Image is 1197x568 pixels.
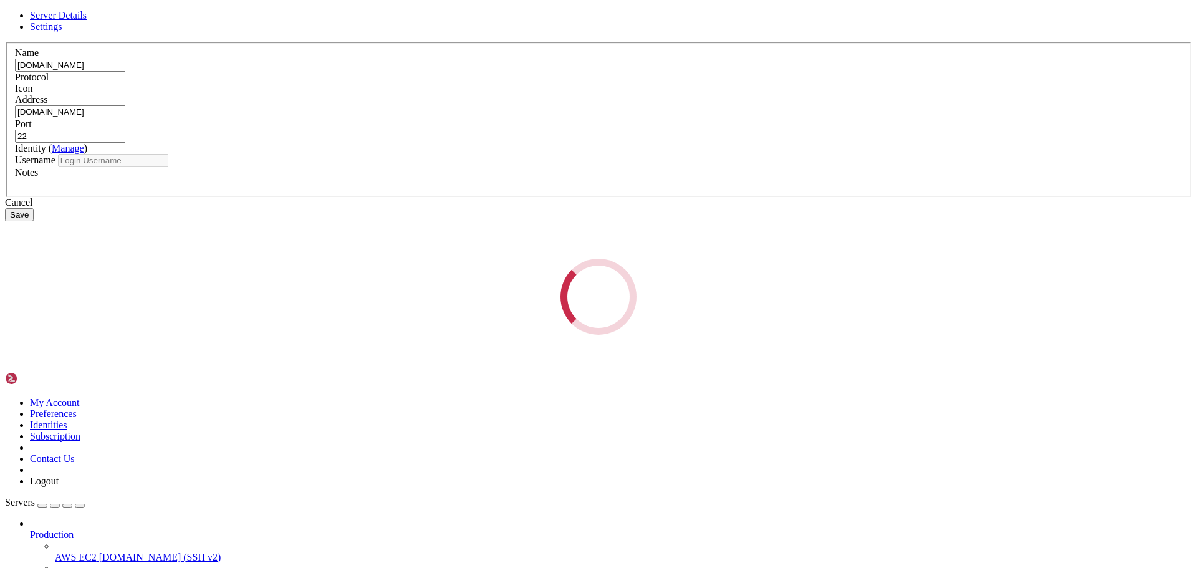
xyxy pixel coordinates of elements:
[15,72,49,82] label: Protocol
[30,529,74,540] span: Production
[55,552,97,562] span: AWS EC2
[5,26,10,37] div: (0, 2)
[30,420,67,430] a: Identities
[5,497,35,508] span: Servers
[5,197,1192,208] div: Cancel
[5,16,1035,26] x-row: Name does not resolve
[15,118,32,129] label: Port
[15,143,87,153] label: Identity
[49,143,87,153] span: ( )
[15,155,55,165] label: Username
[52,143,84,153] a: Manage
[30,408,77,419] a: Preferences
[554,252,643,341] div: Loading...
[15,59,125,72] input: Server Name
[5,372,77,385] img: Shellngn
[30,21,62,32] a: Settings
[55,541,1192,563] li: AWS EC2 [DOMAIN_NAME] (SSH v2)
[15,105,125,118] input: Host Name or IP
[5,497,85,508] a: Servers
[15,83,32,94] label: Icon
[30,397,80,408] a: My Account
[30,10,87,21] a: Server Details
[99,552,221,562] span: [DOMAIN_NAME] (SSH v2)
[5,5,1035,16] x-row: ERROR: Unable to open connection:
[15,130,125,143] input: Port Number
[55,552,1192,563] a: AWS EC2 [DOMAIN_NAME] (SSH v2)
[30,453,75,464] a: Contact Us
[15,47,39,58] label: Name
[30,529,1192,541] a: Production
[15,94,47,105] label: Address
[30,431,80,441] a: Subscription
[30,476,59,486] a: Logout
[5,208,34,221] button: Save
[15,167,38,178] label: Notes
[58,154,168,167] input: Login Username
